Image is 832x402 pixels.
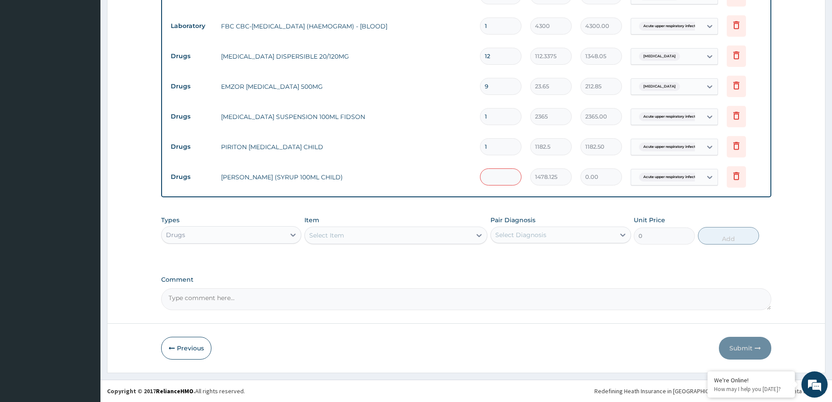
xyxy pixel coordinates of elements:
td: Drugs [166,139,217,155]
div: Select Diagnosis [495,231,546,239]
td: [MEDICAL_DATA] SUSPENSION 100ML FIDSON [217,108,476,126]
div: Chat with us now [45,49,147,60]
span: Acute upper respiratory infect... [639,112,702,121]
span: [MEDICAL_DATA] [639,82,680,91]
div: Minimize live chat window [143,4,164,25]
textarea: Type your message and hit 'Enter' [4,239,166,269]
span: Acute upper respiratory infect... [639,22,702,31]
label: Types [161,217,180,224]
button: Add [698,227,759,245]
div: We're Online! [714,376,788,384]
td: Drugs [166,169,217,185]
footer: All rights reserved. [100,380,832,402]
button: Submit [719,337,771,360]
div: Select Item [309,231,344,240]
td: Drugs [166,108,217,125]
span: Acute upper respiratory infect... [639,173,702,182]
span: Acute upper respiratory infect... [639,143,702,151]
div: Redefining Heath Insurance in [GEOGRAPHIC_DATA] using Telemedicine and Data Science! [594,387,825,395]
strong: Copyright © 2017 . [107,387,195,395]
td: Drugs [166,78,217,94]
td: Drugs [166,48,217,64]
label: Unit Price [634,216,665,224]
button: Previous [161,337,211,360]
td: Laboratory [166,18,217,34]
td: [PERSON_NAME] (SYRUP 100ML CHILD) [217,168,476,186]
td: EMZOR [MEDICAL_DATA] 500MG [217,78,476,95]
div: Drugs [166,231,185,239]
img: d_794563401_company_1708531726252_794563401 [16,44,35,66]
td: [MEDICAL_DATA] DISPERSIBLE 20/120MG [217,48,476,65]
td: PIRITON [MEDICAL_DATA] CHILD [217,138,476,156]
td: FBC CBC-[MEDICAL_DATA] (HAEMOGRAM) - [BLOOD] [217,17,476,35]
label: Item [304,216,319,224]
span: [MEDICAL_DATA] [639,52,680,61]
label: Pair Diagnosis [490,216,535,224]
p: How may I help you today? [714,385,788,393]
a: RelianceHMO [156,387,193,395]
label: Comment [161,276,771,283]
span: We're online! [51,110,121,199]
